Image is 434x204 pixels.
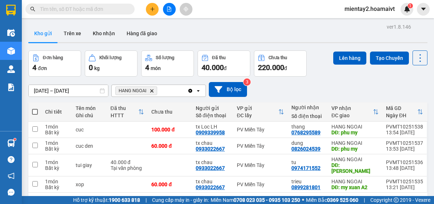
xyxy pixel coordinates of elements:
div: 0768295589 [291,130,320,135]
span: file-add [167,7,172,12]
div: tx chau [196,179,230,184]
div: Bất kỳ [45,146,68,152]
div: 0974171552 [291,165,320,171]
div: ver 1.8.146 [387,23,411,31]
button: file-add [163,3,176,16]
div: Người nhận [291,105,324,110]
th: Toggle SortBy [233,102,288,122]
div: HANG NGOAI [331,140,379,146]
div: tu [291,159,324,165]
span: ⚪️ [302,199,304,201]
div: Ghi chú [76,113,103,118]
button: plus [146,3,159,16]
div: HANG NGOAI [331,156,379,162]
button: Đã thu40.000đ [198,50,250,77]
sup: 1 [408,3,413,8]
button: aim [180,3,192,16]
div: PVMT10251535 [386,179,423,184]
span: search [30,7,35,12]
div: DĐ: thuong chieu [331,162,379,174]
span: mientay2.hoamaivt [339,4,401,13]
th: Toggle SortBy [328,102,382,122]
div: xop [76,181,103,187]
span: Cung cấp máy in - giấy in: [152,196,209,204]
span: Miền Nam [211,196,300,204]
button: Lên hàng [333,52,366,65]
div: 1 món [45,140,68,146]
div: Đã thu [212,55,226,60]
div: ĐC lấy [237,113,278,118]
span: đ [284,65,287,71]
div: HANG NGOAI [331,179,379,184]
span: | [146,196,147,204]
span: | [364,196,365,204]
div: HTTT [111,113,139,118]
div: 0933022667 [196,165,225,171]
div: VP nhận [331,105,373,111]
button: Số lượng4món [141,50,194,77]
span: 40.000 [202,63,224,72]
div: Đã thu [111,105,139,111]
div: DĐ: my xuan A2 [331,184,379,190]
span: HANG NGOAI, close by backspace [115,86,157,95]
div: PVMT10251537 [386,140,423,146]
button: Kho nhận [87,25,121,42]
div: Bất kỳ [45,184,68,190]
div: Chưa thu [268,55,287,60]
div: 0826024539 [291,146,320,152]
span: 4 [145,63,149,72]
svg: Clear all [187,88,193,94]
span: kg [94,65,100,71]
div: Ngày ĐH [386,113,417,118]
div: 1 món [45,159,68,165]
img: warehouse-icon [7,29,15,37]
span: món [151,65,161,71]
th: Toggle SortBy [382,102,427,122]
strong: 0369 525 060 [327,197,358,203]
div: 0933022667 [196,184,225,190]
span: HANG NGOAI [119,88,147,94]
span: caret-down [420,6,427,12]
div: Người gửi [196,105,230,111]
strong: 1900 633 818 [109,197,140,203]
div: Bất kỳ [45,130,68,135]
div: HANG NGOAI [331,124,379,130]
button: caret-down [417,3,430,16]
div: cuc [76,127,103,132]
div: Chi tiết [45,109,68,115]
div: tx Loc LH [196,124,230,130]
span: plus [150,7,155,12]
div: Mã GD [386,105,417,111]
svg: open [195,88,201,94]
div: 13:53 [DATE] [386,146,423,152]
span: message [8,189,15,196]
div: PVMT10251538 [386,124,423,130]
span: đ [224,65,227,71]
input: Select a date range. [29,85,108,97]
div: cuc den [76,143,103,149]
span: copyright [394,197,399,203]
img: solution-icon [7,83,15,91]
div: 0899281801 [291,184,320,190]
span: 0 [89,63,93,72]
button: Đơn hàng4đơn [28,50,81,77]
div: 40.000 đ [111,159,144,165]
div: VP gửi [237,105,278,111]
div: Đơn hàng [43,55,63,60]
button: Bộ lọc [209,82,247,97]
div: 0909339958 [196,130,225,135]
div: 60.000 đ [151,143,188,149]
input: Selected HANG NGOAI. [159,87,159,94]
div: 13:21 [DATE] [386,184,423,190]
button: Kho gửi [28,25,58,42]
img: warehouse-icon [7,47,15,55]
img: icon-new-feature [404,6,410,12]
div: tui giay [76,162,103,168]
span: Miền Bắc [306,196,358,204]
button: Khối lượng0kg [85,50,138,77]
input: Tìm tên, số ĐT hoặc mã đơn [40,5,126,13]
div: dung [291,140,324,146]
div: 13:48 [DATE] [386,165,423,171]
div: Khối lượng [99,55,122,60]
div: Tên món [76,105,103,111]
